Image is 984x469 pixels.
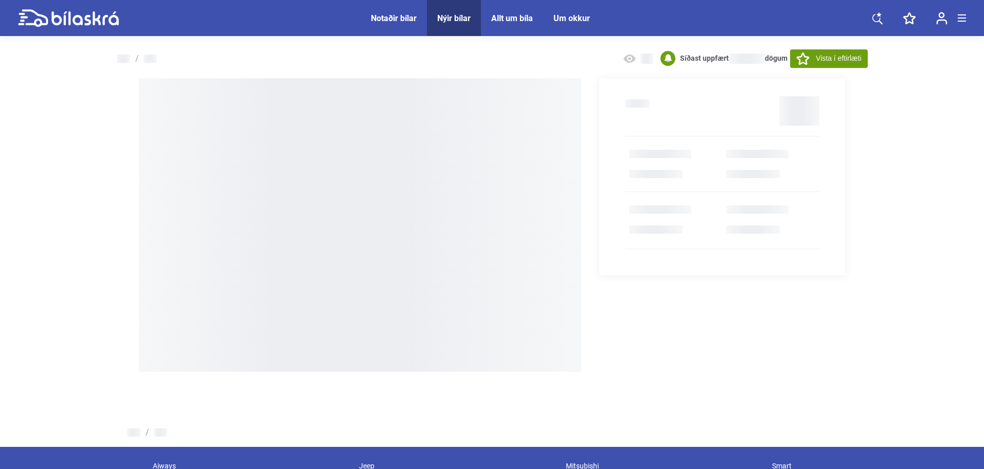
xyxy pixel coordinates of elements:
h2: undefined [625,99,650,108]
span: NaN [729,54,765,64]
b: Síðast uppfært dögum [680,54,788,62]
a: Um okkur [553,13,590,23]
img: user-login.svg [936,12,947,25]
a: Nýir bílar [437,13,471,23]
a: Allt um bíla [491,13,533,23]
button: Vista í eftirlæti [790,49,867,68]
a: Notaðir bílar [371,13,417,23]
b: undefined [726,169,764,179]
b: Nýtt ökutæki [629,169,676,179]
span: Vista í eftirlæti [816,53,861,64]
